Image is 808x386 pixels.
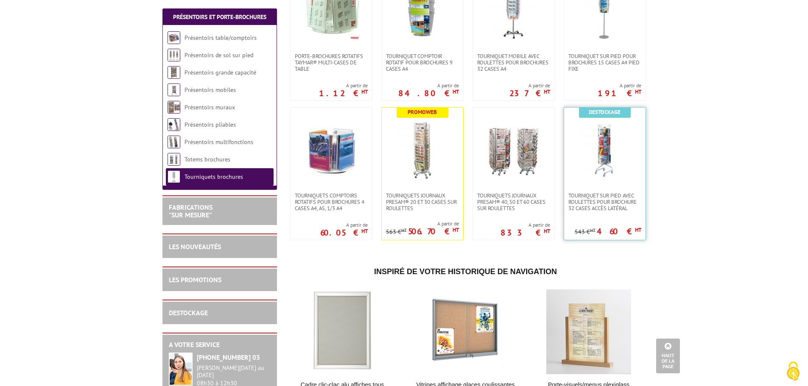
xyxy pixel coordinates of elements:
b: Promoweb [408,108,437,116]
p: 563 € [386,229,407,235]
img: Totems brochures [168,153,180,166]
a: Présentoirs multifonctions [185,138,253,146]
sup: HT [635,226,641,233]
sup: HT [635,88,641,95]
a: LES NOUVEAUTÉS [169,242,221,251]
p: 60.05 € [320,230,368,235]
img: Présentoirs pliables [168,118,180,131]
a: Tourniquets comptoirs rotatifs pour brochures 4 Cases A4, A5, 1/3 A4 [291,192,372,211]
h2: A votre service [169,341,271,349]
span: Tourniquet sur pied avec roulettes pour brochure 32 cases accès latéral [568,192,641,211]
span: A partir de [319,82,368,89]
a: Tourniquets brochures [185,173,243,181]
img: Tourniquets journaux Presam® 40, 50 et 60 cases sur roulettes [484,120,543,180]
a: Tourniquets journaux Presam® 40, 50 et 60 cases sur roulettes [473,192,554,211]
img: Tourniquets journaux Presam® 20 et 30 cases sur roulettes [393,120,452,180]
a: Porte-Brochures Rotatifs Taymar® Multi-cases de table [291,53,372,72]
span: Tourniquets journaux Presam® 20 et 30 cases sur roulettes [386,192,459,211]
a: Haut de la page [656,339,680,373]
span: A partir de [386,220,459,227]
a: LES PROMOTIONS [169,275,221,284]
sup: HT [361,88,368,95]
a: Totems brochures [185,156,230,163]
span: Tourniquet sur pied pour brochures 15 cases A4 Pied fixe [568,53,641,72]
span: A partir de [500,222,550,228]
sup: HT [544,88,550,95]
span: A partir de [398,82,459,89]
sup: HT [401,227,407,233]
p: 833 € [500,230,550,235]
span: Tourniquet mobile avec roulettes pour brochures 32 cases A4 [477,53,550,72]
sup: HT [453,88,459,95]
sup: HT [361,228,368,235]
a: Présentoirs grande capacité [185,69,256,76]
a: Tourniquets journaux Presam® 20 et 30 cases sur roulettes [382,192,463,211]
img: Présentoirs de sol sur pied [168,49,180,61]
a: Présentoirs et Porte-brochures [173,13,266,21]
span: Tourniquet comptoir rotatif pour brochures 9 cases A4 [386,53,459,72]
p: 191 € [598,91,641,96]
img: widget-service.jpg [169,353,193,386]
img: Présentoirs mobiles [168,83,180,96]
a: Présentoirs mobiles [185,86,236,94]
img: Présentoirs grande capacité [168,66,180,79]
span: A partir de [509,82,550,89]
span: Tourniquets comptoirs rotatifs pour brochures 4 Cases A4, A5, 1/3 A4 [295,192,368,211]
span: Porte-Brochures Rotatifs Taymar® Multi-cases de table [295,53,368,72]
img: Présentoirs multifonctions [168,136,180,148]
p: 460 € [597,229,641,234]
span: A partir de [598,82,641,89]
img: Présentoirs muraux [168,101,180,114]
strong: [PHONE_NUMBER] 03 [197,353,260,361]
sup: HT [453,226,459,233]
span: Tourniquets journaux Presam® 40, 50 et 60 cases sur roulettes [477,192,550,211]
p: 84.80 € [398,91,459,96]
img: Tourniquets comptoirs rotatifs pour brochures 4 Cases A4, A5, 1/3 A4 [302,120,361,180]
div: [PERSON_NAME][DATE] au [DATE] [197,364,271,379]
span: Inspiré de votre historique de navigation [374,267,557,276]
b: Destockage [589,108,621,116]
p: 237 € [509,91,550,96]
sup: HT [544,228,550,235]
img: Présentoirs table/comptoirs [168,31,180,44]
img: Tourniquets brochures [168,170,180,183]
a: DESTOCKAGE [169,308,208,317]
a: Présentoirs table/comptoirs [185,34,257,42]
a: Tourniquet mobile avec roulettes pour brochures 32 cases A4 [473,53,554,72]
a: FABRICATIONS"Sur Mesure" [169,203,212,219]
img: Tourniquet sur pied avec roulettes pour brochure 32 cases accès latéral [575,120,635,180]
p: 506.70 € [408,229,459,234]
sup: HT [590,227,596,233]
a: Tourniquet sur pied avec roulettes pour brochure 32 cases accès latéral [564,192,646,211]
span: A partir de [320,222,368,228]
a: Présentoirs pliables [185,121,236,128]
a: Tourniquet comptoir rotatif pour brochures 9 cases A4 [382,53,463,72]
img: Cookies (fenêtre modale) [783,361,804,382]
p: 1.12 € [319,91,368,96]
a: Présentoirs de sol sur pied [185,51,253,59]
button: Cookies (fenêtre modale) [778,357,808,386]
a: Tourniquet sur pied pour brochures 15 cases A4 Pied fixe [564,53,646,72]
p: 543 € [575,229,596,235]
a: Présentoirs muraux [185,103,235,111]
